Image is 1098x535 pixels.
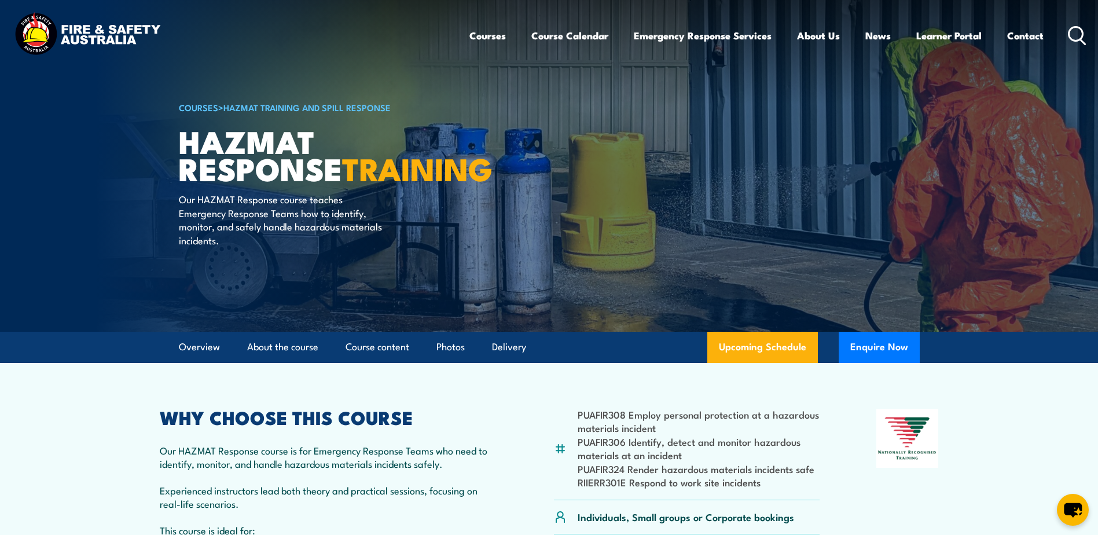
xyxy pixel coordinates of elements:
a: News [865,20,891,51]
strong: TRAINING [342,144,493,192]
p: Our HAZMAT Response course is for Emergency Response Teams who need to identify, monitor, and han... [160,444,498,471]
a: Delivery [492,332,526,362]
a: About Us [797,20,840,51]
li: RIIERR301E Respond to work site incidents [578,475,820,489]
button: chat-button [1057,494,1089,526]
p: Individuals, Small groups or Corporate bookings [578,510,794,523]
li: PUAFIR324 Render hazardous materials incidents safe [578,462,820,475]
a: HAZMAT Training and Spill Response [223,101,391,113]
p: Experienced instructors lead both theory and practical sessions, focusing on real-life scenarios. [160,483,498,511]
li: PUAFIR306 Identify, detect and monitor hazardous materials at an incident [578,435,820,462]
a: Course Calendar [531,20,608,51]
a: Overview [179,332,220,362]
li: PUAFIR308 Employ personal protection at a hazardous materials incident [578,408,820,435]
a: Courses [469,20,506,51]
h6: > [179,100,465,114]
a: Course content [346,332,409,362]
h1: Hazmat Response [179,127,465,181]
a: Contact [1007,20,1044,51]
a: About the course [247,332,318,362]
a: Photos [436,332,465,362]
a: COURSES [179,101,218,113]
a: Upcoming Schedule [707,332,818,363]
h2: WHY CHOOSE THIS COURSE [160,409,498,425]
p: Our HAZMAT Response course teaches Emergency Response Teams how to identify, monitor, and safely ... [179,192,390,247]
a: Emergency Response Services [634,20,772,51]
img: Nationally Recognised Training logo. [876,409,939,468]
a: Learner Portal [916,20,982,51]
button: Enquire Now [839,332,920,363]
